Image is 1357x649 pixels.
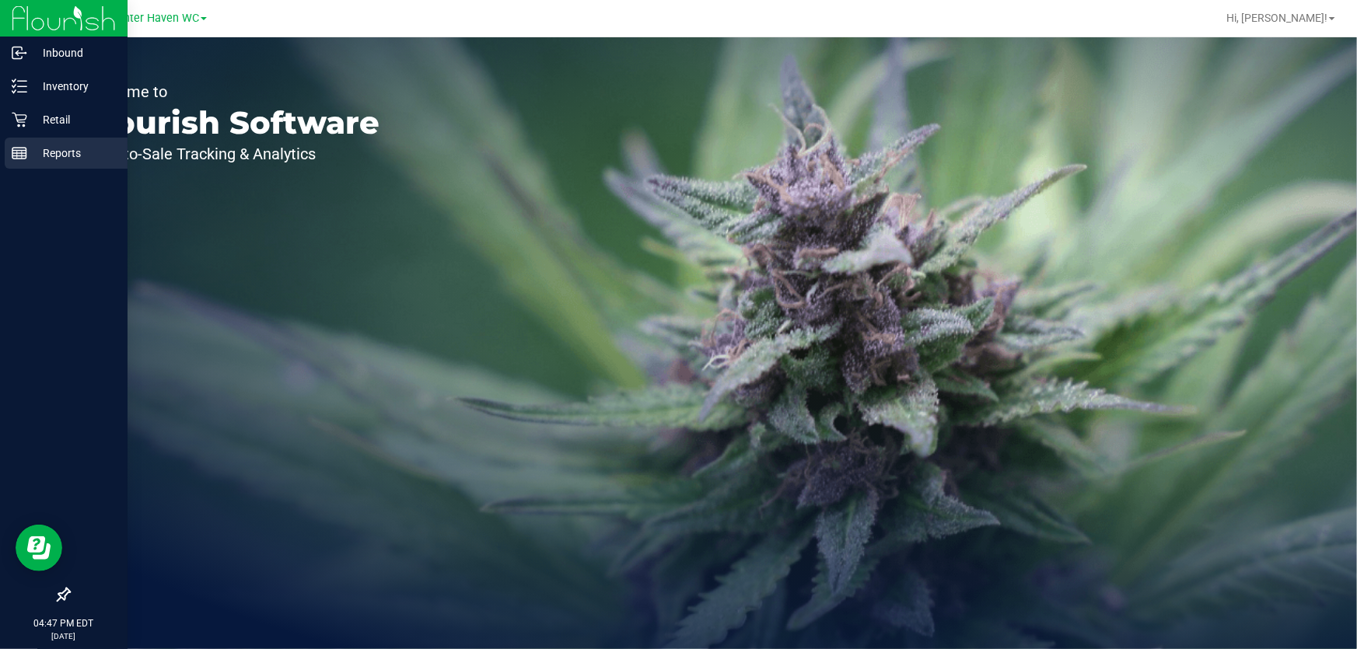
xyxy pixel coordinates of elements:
[12,45,27,61] inline-svg: Inbound
[12,145,27,161] inline-svg: Reports
[27,77,121,96] p: Inventory
[27,44,121,62] p: Inbound
[12,112,27,127] inline-svg: Retail
[7,630,121,642] p: [DATE]
[7,616,121,630] p: 04:47 PM EDT
[27,110,121,129] p: Retail
[12,79,27,94] inline-svg: Inventory
[84,107,379,138] p: Flourish Software
[16,525,62,571] iframe: Resource center
[84,84,379,99] p: Welcome to
[84,146,379,162] p: Seed-to-Sale Tracking & Analytics
[27,144,121,162] p: Reports
[110,12,199,25] span: Winter Haven WC
[1226,12,1327,24] span: Hi, [PERSON_NAME]!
